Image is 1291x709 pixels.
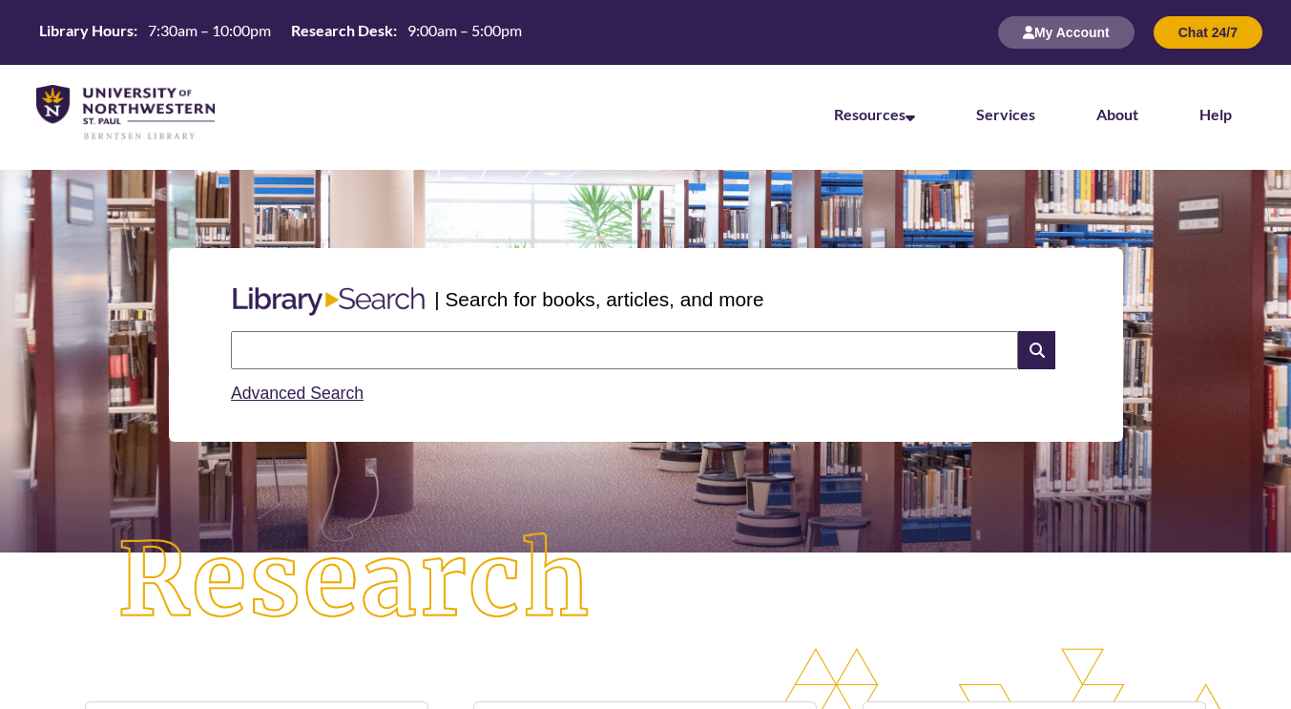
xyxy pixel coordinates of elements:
table: Hours Today [31,20,530,44]
a: Chat 24/7 [1154,24,1262,40]
button: Chat 24/7 [1154,16,1262,49]
span: 9:00am – 5:00pm [407,21,522,39]
span: 7:30am – 10:00pm [148,21,271,39]
a: My Account [998,24,1135,40]
a: Services [976,105,1035,123]
p: | Search for books, articles, and more [434,284,763,314]
th: Research Desk: [283,20,400,41]
a: Hours Today [31,20,530,46]
img: Research [65,480,646,682]
a: About [1096,105,1138,123]
th: Library Hours: [31,20,140,41]
i: Search [1018,331,1054,369]
a: Help [1199,105,1232,123]
img: Libary Search [223,280,434,323]
button: My Account [998,16,1135,49]
img: UNWSP Library Logo [36,85,215,141]
a: Resources [834,105,915,123]
a: Advanced Search [231,384,364,403]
